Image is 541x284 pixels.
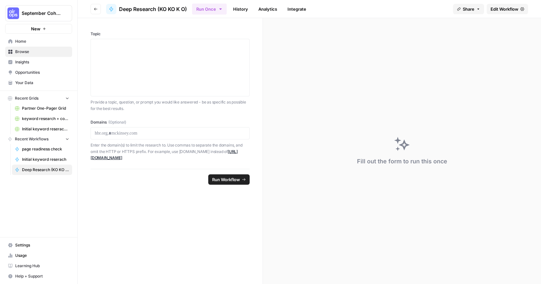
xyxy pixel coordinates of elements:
[91,31,250,37] label: Topic
[5,261,72,271] a: Learning Hub
[463,6,474,12] span: Share
[15,253,69,258] span: Usage
[284,4,310,14] a: Integrate
[15,80,69,86] span: Your Data
[208,174,250,185] button: Run Workflow
[357,157,447,166] div: Fill out the form to run this once
[12,103,72,114] a: Partner One-Pager Grid
[12,124,72,134] a: Initial keyword reserach Grid
[12,165,72,175] a: Deep Research (KO KO K O)
[254,4,281,14] a: Analytics
[5,250,72,261] a: Usage
[7,7,19,19] img: September Cohort Logo
[106,4,187,14] a: Deep Research (KO KO K O)
[192,4,227,15] button: Run Once
[5,57,72,67] a: Insights
[15,59,69,65] span: Insights
[15,273,69,279] span: Help + Support
[491,6,518,12] span: Edit Workflow
[91,99,250,112] p: Provide a topic, question, or prompt you would like answered - be as specific as possible for the...
[15,136,49,142] span: Recent Workflows
[15,95,38,101] span: Recent Grids
[5,78,72,88] a: Your Data
[91,142,250,161] p: Enter the domain(s) to limit the research to. Use commas to separate the domains, and omit the HT...
[5,24,72,34] button: New
[22,126,69,132] span: Initial keyword reserach Grid
[22,157,69,162] span: Initial keyword reserach
[5,36,72,47] a: Home
[5,271,72,281] button: Help + Support
[119,5,187,13] span: Deep Research (KO KO K O)
[5,47,72,57] a: Browse
[229,4,252,14] a: History
[5,93,72,103] button: Recent Grids
[5,134,72,144] button: Recent Workflows
[12,154,72,165] a: Initial keyword reserach
[487,4,528,14] a: Edit Workflow
[22,105,69,111] span: Partner One-Pager Grid
[5,240,72,250] a: Settings
[22,146,69,152] span: page readiness check
[22,10,61,16] span: September Cohort
[212,176,240,183] span: Run Workflow
[108,119,126,125] span: (Optional)
[91,119,250,125] label: Domains
[15,49,69,55] span: Browse
[22,167,69,173] span: Deep Research (KO KO K O)
[31,26,40,32] span: New
[15,70,69,75] span: Opportunities
[15,242,69,248] span: Settings
[15,263,69,269] span: Learning Hub
[5,5,72,21] button: Workspace: September Cohort
[5,67,72,78] a: Opportunities
[12,144,72,154] a: page readiness check
[12,114,72,124] a: keyword research + content creation workflow Grid
[15,38,69,44] span: Home
[453,4,484,14] button: Share
[22,116,69,122] span: keyword research + content creation workflow Grid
